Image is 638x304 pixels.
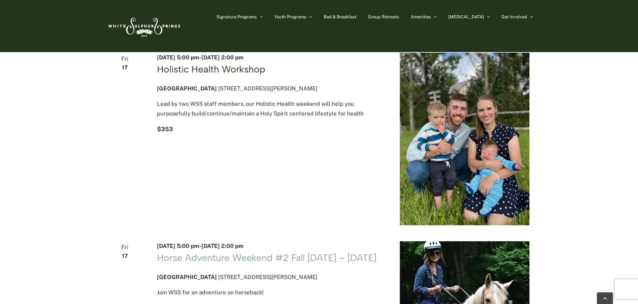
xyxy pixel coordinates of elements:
[411,15,431,19] span: Amenities
[400,53,529,225] img: SessionsFamilyPhoto_WSS_HolisticHealthBio
[109,54,141,64] span: Fri
[157,99,384,119] p: Lead by two WSS staff members, our Holistic Health weekend will help you purposefully build/conti...
[368,15,399,19] span: Group Retreats
[201,54,244,61] span: [DATE] 2:00 pm
[501,15,527,19] span: Get Involved
[109,63,141,72] span: 17
[157,125,173,132] span: $353
[157,252,376,263] a: Horse Adventure Weekend #2 Fall [DATE] – [DATE]
[157,63,265,75] a: Holistic Health Workshop
[157,243,244,249] time: -
[157,54,199,61] span: [DATE] 5:00 pm
[324,15,356,19] span: Bed & Breakfast
[274,15,306,19] span: Youth Programs
[157,85,217,92] span: [GEOGRAPHIC_DATA]
[218,85,317,92] span: [STREET_ADDRESS][PERSON_NAME]
[105,10,182,42] img: White Sulphur Springs Logo
[201,243,244,249] span: [DATE] 2:00 pm
[157,243,199,249] span: [DATE] 5:00 pm
[218,274,317,280] span: [STREET_ADDRESS][PERSON_NAME]
[216,15,257,19] span: Signature Programs
[109,251,141,261] span: 17
[157,288,384,297] p: Join WSS for an adventure on horseback!
[109,243,141,252] span: Fri
[157,274,217,280] span: [GEOGRAPHIC_DATA]
[448,15,484,19] span: [MEDICAL_DATA]
[157,54,244,61] time: -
